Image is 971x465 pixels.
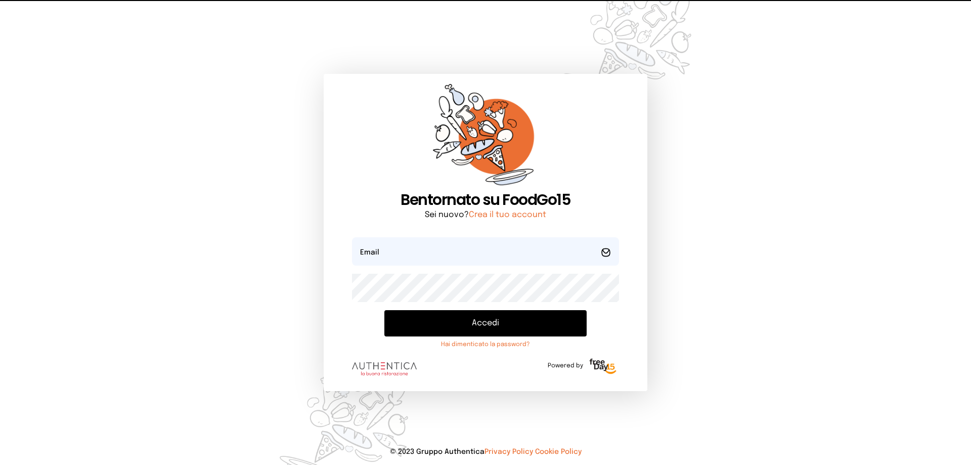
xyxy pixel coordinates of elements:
img: sticker-orange.65babaf.png [433,84,538,191]
p: Sei nuovo? [352,209,619,221]
a: Hai dimenticato la password? [384,341,587,349]
span: Powered by [548,362,583,370]
button: Accedi [384,310,587,336]
a: Privacy Policy [484,448,533,455]
img: logo-freeday.3e08031.png [587,357,619,377]
a: Cookie Policy [535,448,582,455]
a: Crea il tuo account [469,210,546,219]
img: logo.8f33a47.png [352,362,417,375]
h1: Bentornato su FoodGo15 [352,191,619,209]
p: © 2023 Gruppo Authentica [16,447,955,457]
